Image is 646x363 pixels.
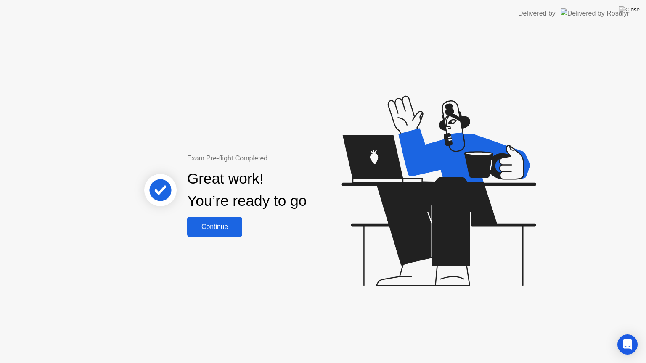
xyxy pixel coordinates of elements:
[617,334,638,355] div: Open Intercom Messenger
[187,168,307,212] div: Great work! You’re ready to go
[187,217,242,237] button: Continue
[561,8,631,18] img: Delivered by Rosalyn
[187,153,361,163] div: Exam Pre-flight Completed
[518,8,556,18] div: Delivered by
[619,6,640,13] img: Close
[190,223,240,231] div: Continue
